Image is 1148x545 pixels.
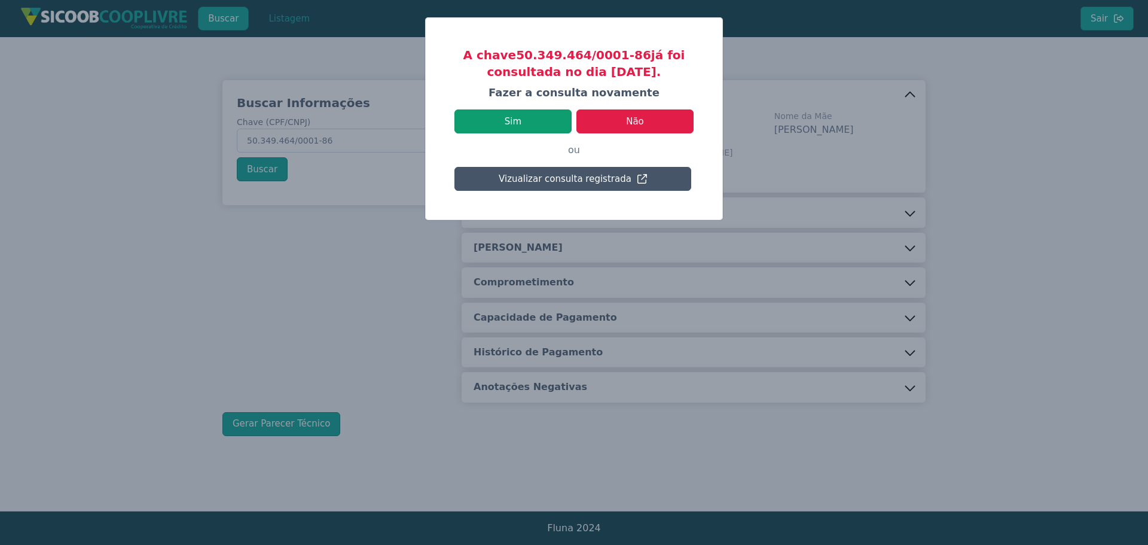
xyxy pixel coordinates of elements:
button: Não [576,109,694,133]
button: Sim [454,109,572,133]
p: ou [454,133,694,167]
h4: Fazer a consulta novamente [454,85,694,100]
button: Vizualizar consulta registrada [454,167,691,191]
h3: A chave 50.349.464/0001-86 já foi consultada no dia [DATE]. [454,47,694,80]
